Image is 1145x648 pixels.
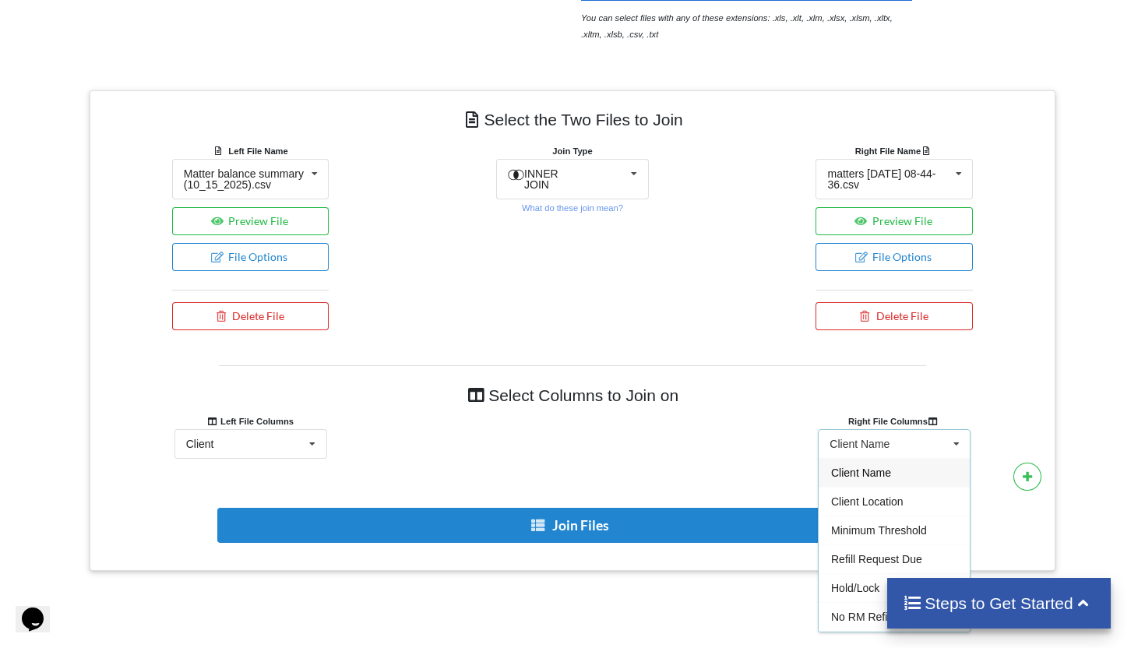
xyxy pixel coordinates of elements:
div: Client [186,438,214,449]
h4: Select the Two Files to Join [101,102,1044,137]
b: Right File Columns [848,417,941,426]
small: What do these join mean? [522,203,623,213]
button: Join Files [217,508,925,543]
b: Join Type [552,146,592,156]
button: Delete File [816,302,973,330]
b: Right File Name [855,146,934,156]
span: Client Location [831,495,904,508]
span: INNER JOIN [524,167,558,191]
h4: Steps to Get Started [903,593,1095,613]
div: Matter balance summary (10_15_2025).csv [184,168,305,190]
span: Client Name [831,467,891,479]
h4: Select Columns to Join on [219,378,926,413]
i: You can select files with any of these extensions: .xls, .xlt, .xlm, .xlsx, .xlsm, .xltx, .xltm, ... [581,13,893,39]
div: Client Name [830,438,890,449]
button: File Options [172,243,329,271]
span: Refill Request Due [831,553,922,565]
button: Preview File [816,207,973,235]
span: Hold/Lock [831,582,879,594]
span: Minimum Threshold [831,524,927,537]
button: File Options [816,243,973,271]
span: No RM Refill [831,611,893,623]
b: Left File Name [228,146,287,156]
button: Preview File [172,207,329,235]
button: Delete File [172,302,329,330]
div: matters [DATE] 08-44-36.csv [827,168,949,190]
iframe: chat widget [16,586,65,632]
b: Left File Columns [207,417,294,426]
